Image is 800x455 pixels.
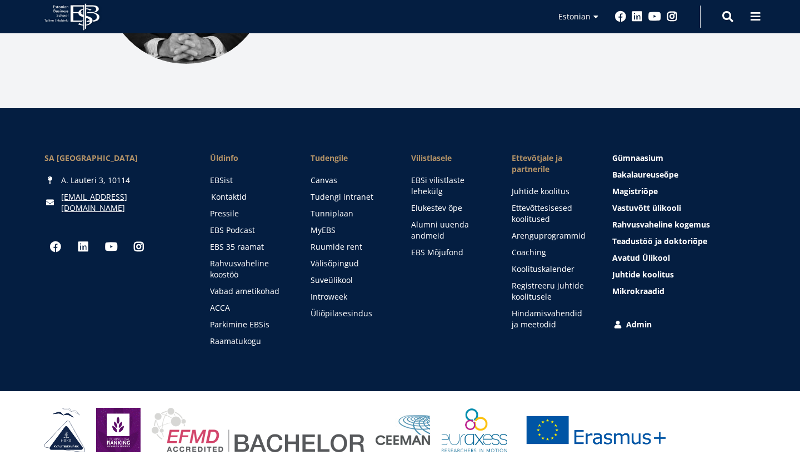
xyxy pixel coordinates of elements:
a: Juhtide koolitus [612,269,756,280]
a: Admin [612,319,756,330]
a: Facebook [44,236,67,258]
span: Ettevõtjale ja partnerile [512,153,590,175]
a: Erasmus + [518,408,674,452]
a: Gümnaasium [612,153,756,164]
a: Teadustöö ja doktoriõpe [612,236,756,247]
a: Ruumide rent [311,241,389,252]
a: Coaching [512,247,590,258]
a: Ettevõttesisesed koolitused [512,203,590,225]
span: Mikrokraadid [612,286,664,296]
a: EBS 35 raamat [210,241,288,252]
a: Linkedin [72,236,94,258]
a: Alumni uuenda andmeid [411,219,489,241]
a: Vastuvõtt ülikooli [612,203,756,214]
span: Vilistlasele [411,153,489,164]
img: Eduniversal [96,408,141,452]
a: Pressile [210,208,288,219]
img: Erasmus+ [518,408,674,452]
a: Kontaktid [211,191,289,203]
a: Suveülikool [311,275,389,286]
a: Bakalaureuseõpe [612,169,756,180]
div: SA [GEOGRAPHIC_DATA] [44,153,188,164]
a: Youtube [100,236,122,258]
a: Parkimine EBSis [210,319,288,330]
img: EURAXESS [442,408,507,452]
a: Registreeru juhtide koolitusele [512,280,590,302]
a: Raamatukogu [210,336,288,347]
a: Introweek [311,291,389,302]
span: Magistriõpe [612,186,658,196]
span: Avatud Ülikool [612,252,670,263]
span: Bakalaureuseõpe [612,169,678,180]
img: Ceeman [376,415,431,446]
a: Mikrokraadid [612,286,756,297]
a: Tudengi intranet [311,191,389,203]
a: EBS Podcast [210,225,288,236]
a: Arenguprogrammid [512,230,590,241]
img: HAKA [44,408,85,452]
a: Magistriõpe [612,186,756,197]
a: Juhtide koolitus [512,186,590,197]
span: Gümnaasium [612,153,663,163]
span: Vastuvõtt ülikooli [612,203,681,213]
span: Teadustöö ja doktoriõpe [612,236,707,246]
a: EBSist [210,175,288,186]
span: Rahvusvaheline kogemus [612,219,710,230]
a: Elukestev õpe [411,203,489,214]
a: Üliõpilasesindus [311,308,389,319]
a: EBS Mõjufond [411,247,489,258]
span: Üldinfo [210,153,288,164]
img: EFMD [152,408,364,452]
a: Canvas [311,175,389,186]
a: Välisõpingud [311,258,389,269]
a: Tudengile [311,153,389,164]
a: Tunniplaan [311,208,389,219]
a: Hindamisvahendid ja meetodid [512,308,590,330]
span: Juhtide koolitus [612,269,674,280]
a: ACCA [210,302,288,314]
a: Linkedin [632,11,643,22]
a: EBSi vilistlaste lehekülg [411,175,489,197]
a: Koolituskalender [512,264,590,275]
a: MyEBS [311,225,389,236]
a: Instagram [667,11,678,22]
div: A. Lauteri 3, 10114 [44,175,188,186]
a: Instagram [128,236,150,258]
a: Vabad ametikohad [210,286,288,297]
a: Avatud Ülikool [612,252,756,264]
a: Youtube [648,11,661,22]
a: Rahvusvaheline koostöö [210,258,288,280]
a: Facebook [615,11,626,22]
a: [EMAIL_ADDRESS][DOMAIN_NAME] [61,191,188,214]
a: Rahvusvaheline kogemus [612,219,756,230]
